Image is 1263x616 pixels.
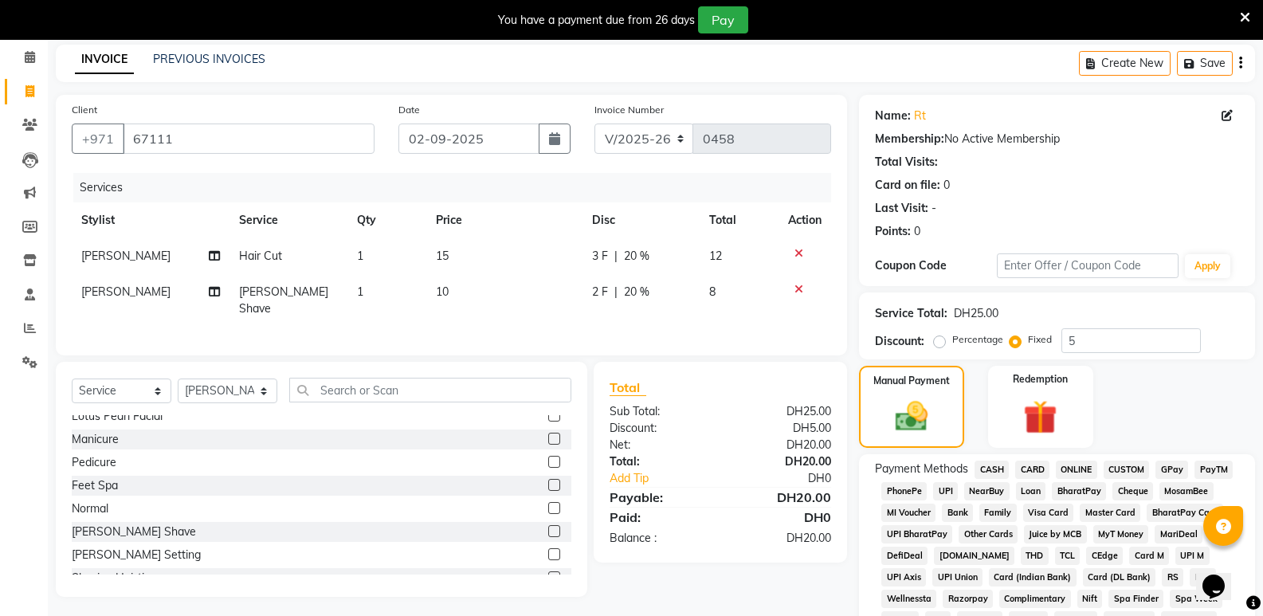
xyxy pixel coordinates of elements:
span: Card M [1129,547,1169,565]
span: MosamBee [1159,482,1214,500]
button: +971 [72,124,124,154]
label: Manual Payment [873,374,950,388]
div: DH25.00 [954,305,998,322]
div: Last Visit: [875,200,928,217]
div: Payable: [598,488,720,507]
div: DH20.00 [720,437,843,453]
button: Pay [698,6,748,33]
div: [PERSON_NAME] Shave [72,524,196,540]
label: Date [398,103,420,117]
div: Shaving Hairtic [72,570,150,587]
span: BTC [1190,568,1216,587]
span: Juice by MCB [1024,525,1087,543]
span: Family [979,504,1017,522]
span: Visa Card [1023,504,1074,522]
div: DH0 [741,470,843,487]
div: Manicure [72,431,119,448]
span: Razorpay [943,590,993,608]
span: Total [610,379,646,396]
span: 1 [357,249,363,263]
th: Stylist [72,202,229,238]
div: DH20.00 [720,488,843,507]
span: Other Cards [959,525,1018,543]
button: Apply [1185,254,1230,278]
input: Search or Scan [289,378,571,402]
span: Hair Cut [239,249,282,263]
span: 20 % [624,248,649,265]
span: UPI Union [932,568,983,587]
span: BharatPay [1052,482,1106,500]
div: Sub Total: [598,403,720,420]
span: Card (Indian Bank) [989,568,1077,587]
input: Enter Offer / Coupon Code [997,253,1179,278]
span: 3 F [592,248,608,265]
span: Nift [1077,590,1103,608]
div: - [932,200,936,217]
div: Pedicure [72,454,116,471]
span: Wellnessta [881,590,936,608]
label: Fixed [1028,332,1052,347]
span: RS [1162,568,1183,587]
th: Total [700,202,779,238]
div: DH20.00 [720,530,843,547]
div: Balance : [598,530,720,547]
div: You have a payment due from 26 days [498,12,695,29]
div: Card on file: [875,177,940,194]
div: DH5.00 [720,420,843,437]
span: 2 F [592,284,608,300]
span: Complimentary [999,590,1071,608]
div: 0 [943,177,950,194]
th: Qty [347,202,426,238]
div: Total Visits: [875,154,938,171]
span: PayTM [1194,461,1233,479]
div: Lotus Pearl Facial [72,408,163,425]
div: Discount: [875,333,924,350]
label: Client [72,103,97,117]
div: 0 [914,223,920,240]
span: 20 % [624,284,649,300]
span: UPI BharatPay [881,525,952,543]
div: Discount: [598,420,720,437]
span: THD [1021,547,1049,565]
div: Normal [72,500,108,517]
div: Net: [598,437,720,453]
span: | [614,248,618,265]
span: DefiDeal [881,547,928,565]
span: Cheque [1112,482,1153,500]
img: _cash.svg [885,398,938,435]
th: Disc [582,202,700,238]
span: CARD [1015,461,1049,479]
span: Spa Week [1170,590,1222,608]
div: Feet Spa [72,477,118,494]
label: Redemption [1013,372,1068,386]
div: Points: [875,223,911,240]
div: Total: [598,453,720,470]
span: NearBuy [964,482,1010,500]
div: Coupon Code [875,257,996,274]
span: BharatPay Card [1147,504,1223,522]
span: MI Voucher [881,504,935,522]
div: No Active Membership [875,131,1239,147]
span: Card (DL Bank) [1083,568,1156,587]
div: Services [73,173,843,202]
div: DH20.00 [720,453,843,470]
span: Bank [942,504,973,522]
span: [PERSON_NAME] Shave [239,284,328,316]
span: PhonePe [881,482,927,500]
span: CEdge [1086,547,1123,565]
span: [PERSON_NAME] [81,249,171,263]
span: CASH [975,461,1009,479]
span: ONLINE [1056,461,1097,479]
span: UPI Axis [881,568,926,587]
div: Service Total: [875,305,947,322]
input: Search by Name/Mobile/Email/Code [123,124,375,154]
iframe: chat widget [1196,552,1247,600]
span: MyT Money [1093,525,1149,543]
a: PREVIOUS INVOICES [153,52,265,66]
img: _gift.svg [1013,396,1068,438]
span: MariDeal [1155,525,1202,543]
th: Service [229,202,347,238]
label: Invoice Number [594,103,664,117]
a: Rt [914,108,926,124]
span: 8 [709,284,716,299]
